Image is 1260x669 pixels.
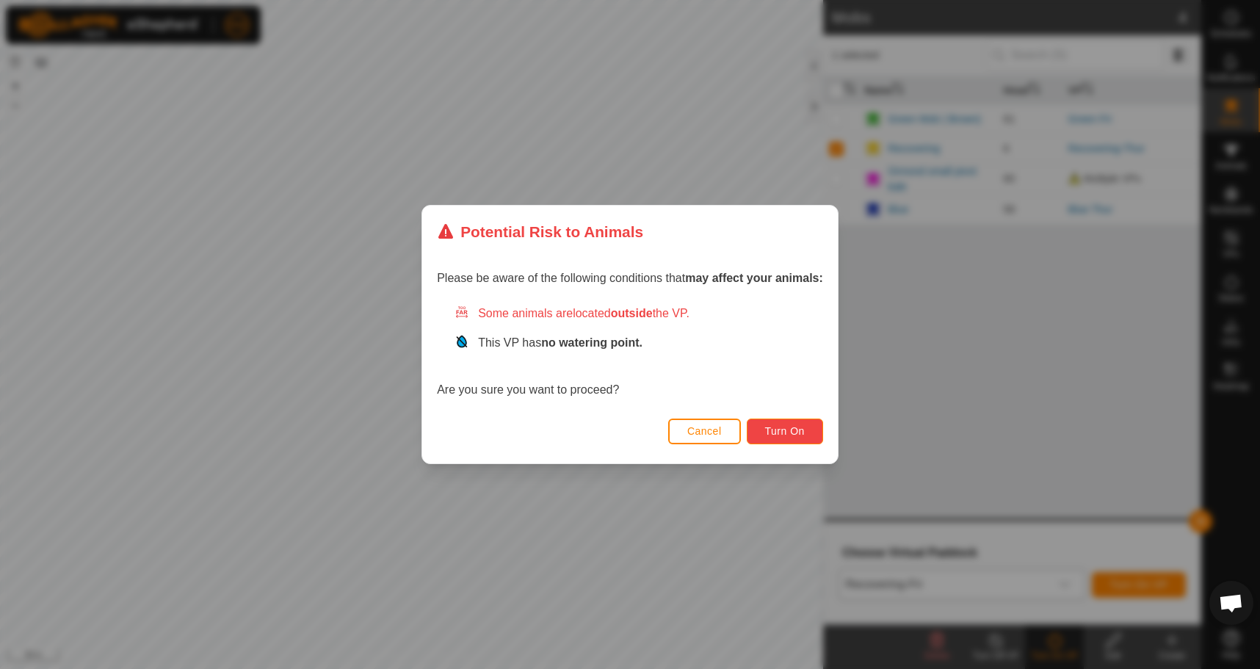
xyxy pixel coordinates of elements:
[747,419,823,444] button: Turn On
[541,336,642,349] strong: no watering point.
[685,272,823,284] strong: may affect your animals:
[437,272,823,284] span: Please be aware of the following conditions that
[478,336,642,349] span: This VP has
[1209,581,1253,625] a: Open chat
[455,305,823,322] div: Some animals are
[437,305,823,399] div: Are you sure you want to proceed?
[687,425,722,437] span: Cancel
[611,307,653,319] strong: outside
[437,220,643,243] div: Potential Risk to Animals
[573,307,689,319] span: located the VP.
[668,419,741,444] button: Cancel
[765,425,805,437] span: Turn On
